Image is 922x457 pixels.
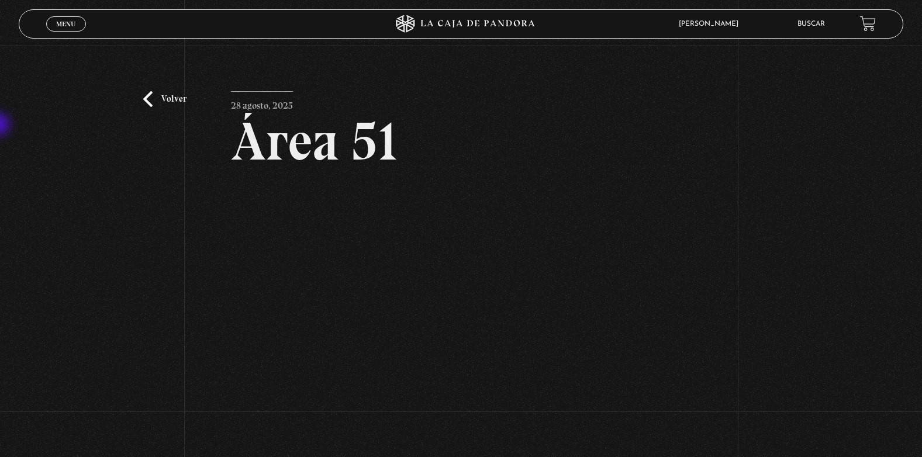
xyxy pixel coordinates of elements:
[797,20,825,27] a: Buscar
[56,20,75,27] span: Menu
[231,115,691,168] h2: Área 51
[231,186,691,445] iframe: Dailymotion video player – PROGRAMA - AREA 51 - 14 DE AGOSTO
[231,91,293,115] p: 28 agosto, 2025
[673,20,750,27] span: [PERSON_NAME]
[143,91,187,107] a: Volver
[53,30,80,38] span: Cerrar
[860,16,876,32] a: View your shopping cart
